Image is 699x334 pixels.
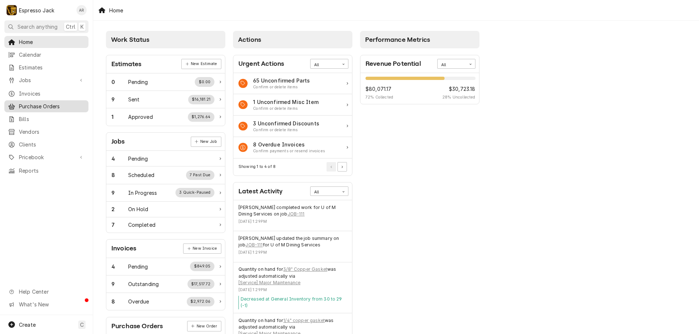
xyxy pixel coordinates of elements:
[111,205,128,213] div: Work Status Count
[233,116,352,137] a: Action Item
[128,189,157,197] div: Work Status Title
[111,78,128,86] div: Work Status Count
[106,275,225,293] div: Work Status
[175,188,214,197] div: Work Status Supplemental Data
[238,235,347,249] div: Event String
[442,85,475,100] div: Revenue Potential Collected
[128,298,149,305] div: Work Status Title
[253,77,310,84] div: Action Item Title
[4,36,88,48] a: Home
[106,73,225,126] div: Card Data
[80,321,84,329] span: C
[4,151,88,163] a: Go to Pricebook
[191,137,221,147] div: Card Link Button
[233,73,352,94] div: Action Item
[106,166,225,184] a: Work Status
[106,133,225,151] div: Card Header
[233,55,352,176] div: Card: Urgent Actions
[106,293,225,310] a: Work Status
[19,7,54,14] div: Espresso Jack
[19,322,36,328] span: Create
[238,59,284,69] div: Card Title
[106,240,225,258] div: Card Header
[360,73,479,104] div: Revenue Potential
[288,211,305,217] a: JOB-111
[325,162,347,172] div: Pagination Controls
[4,88,88,100] a: Invoices
[253,141,325,148] div: Action Item Title
[233,158,352,176] div: Card Footer: Pagination
[365,36,430,43] span: Performance Metrics
[187,321,221,331] div: Card Link Button
[442,94,475,100] span: 28 % Uncollected
[106,55,225,73] div: Card Header
[238,186,283,196] div: Card Title
[366,77,475,100] div: Revenue Potential Details
[233,182,352,200] div: Card Header
[106,31,225,48] div: Card Column Header
[360,55,479,73] div: Card Header
[106,151,225,166] div: Work Status
[19,153,74,161] span: Pricebook
[111,244,136,253] div: Card Title
[106,184,225,202] a: Work Status
[187,321,221,331] a: New Order
[238,235,347,258] div: Event Details
[19,76,74,84] span: Jobs
[111,96,128,103] div: Work Status Count
[106,258,225,275] a: Work Status
[233,94,352,116] a: Action Item
[314,62,335,68] div: All
[106,55,225,126] div: Card: Estimates
[128,263,148,270] div: Work Status Title
[441,62,462,68] div: All
[19,167,85,174] span: Reports
[327,162,336,172] button: Go to Previous Page
[253,127,319,133] div: Action Item Suggestion
[19,38,85,46] span: Home
[111,321,163,331] div: Card Title
[111,221,128,229] div: Work Status Count
[66,23,75,31] span: Ctrl
[106,91,225,108] div: Work Status
[253,120,319,127] div: Action Item Title
[366,94,393,100] span: 72 % Collected
[106,217,225,233] a: Work Status
[366,59,421,69] div: Card Title
[437,59,475,68] div: Card Data Filter Control
[360,48,479,125] div: Card Column Content
[360,73,479,104] div: Card Data
[4,298,88,310] a: Go to What's New
[238,279,300,286] a: [Service] Major Maintenance
[283,266,327,273] a: 3/8" Copper Gasket
[111,113,128,121] div: Work Status Count
[19,64,85,71] span: Estimates
[106,258,225,310] div: Card Data
[106,73,225,91] div: Work Status
[19,288,84,295] span: Help Center
[106,108,225,125] a: Work Status
[233,31,352,48] div: Card Column Header
[106,202,225,217] a: Work Status
[4,113,88,125] a: Bills
[310,59,348,68] div: Card Data Filter Control
[111,263,128,270] div: Work Status Count
[111,155,128,162] div: Work Status Count
[187,297,214,306] div: Work Status Supplemental Data
[4,138,88,150] a: Clients
[4,74,88,86] a: Go to Jobs
[128,78,148,86] div: Work Status Title
[233,200,352,231] div: Event
[186,170,215,180] div: Work Status Supplemental Data
[19,128,85,136] span: Vendors
[238,204,347,227] div: Event Details
[80,23,84,31] span: K
[360,31,479,48] div: Card Column Header
[4,61,88,73] a: Estimates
